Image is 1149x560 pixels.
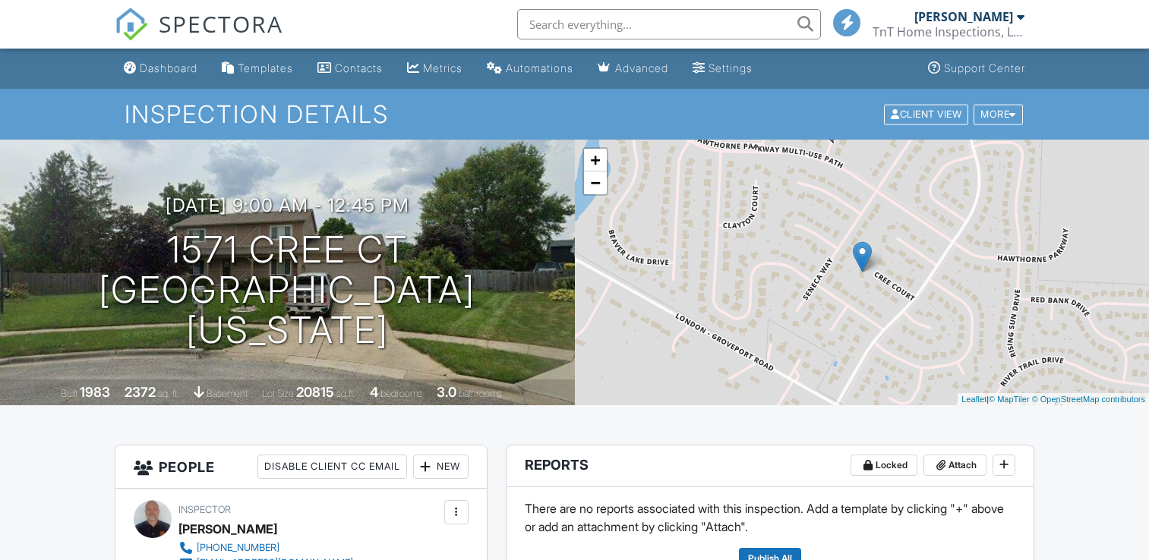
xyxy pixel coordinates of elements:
span: sq.ft. [336,388,355,399]
div: 1983 [80,384,110,400]
a: © OpenStreetMap contributors [1032,395,1145,404]
a: Support Center [922,55,1031,83]
div: [PERSON_NAME] [914,9,1013,24]
div: Support Center [944,61,1025,74]
div: Dashboard [140,61,197,74]
a: Contacts [311,55,389,83]
a: Templates [216,55,299,83]
span: basement [207,388,248,399]
a: Dashboard [118,55,204,83]
a: Leaflet [961,395,986,404]
div: New [413,455,469,479]
span: Inspector [178,504,231,515]
h1: 1571 Cree Ct [GEOGRAPHIC_DATA][US_STATE] [24,230,551,350]
div: Automations [506,61,573,74]
div: 2372 [125,384,156,400]
div: Client View [884,104,968,124]
div: | [958,393,1149,406]
div: 20815 [296,384,334,400]
div: Contacts [335,61,383,74]
a: Advanced [592,55,674,83]
div: TnT Home Inspections, LLC [873,24,1024,39]
span: sq. ft. [158,388,179,399]
div: [PERSON_NAME] [178,518,277,540]
h1: Inspection Details [125,101,1024,127]
span: bedrooms [380,388,422,399]
div: Advanced [615,61,668,74]
span: bathrooms [459,388,502,399]
a: Client View [882,108,972,119]
a: Zoom out [584,171,607,194]
span: Built [61,388,77,399]
div: 4 [370,384,378,400]
a: Settings [687,55,759,83]
a: © MapTiler [989,395,1030,404]
span: SPECTORA [159,8,283,39]
h3: People [115,445,486,489]
div: Settings [709,61,753,74]
h3: [DATE] 9:00 am - 12:45 pm [166,195,409,216]
img: The Best Home Inspection Software - Spectora [115,8,148,41]
div: Templates [238,61,293,74]
div: 3.0 [437,384,456,400]
div: Disable Client CC Email [257,455,407,479]
a: SPECTORA [115,20,283,52]
a: Zoom in [584,149,607,171]
span: Lot Size [262,388,294,399]
div: Metrics [423,61,462,74]
a: [PHONE_NUMBER] [178,540,353,555]
input: Search everything... [517,9,821,39]
a: Metrics [401,55,469,83]
div: [PHONE_NUMBER] [197,542,279,554]
div: More [974,104,1023,124]
a: Automations (Basic) [481,55,579,83]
